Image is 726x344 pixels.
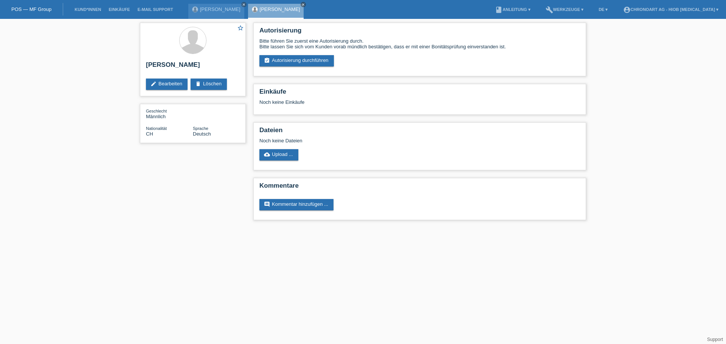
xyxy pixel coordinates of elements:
div: Noch keine Einkäufe [259,99,580,111]
a: [PERSON_NAME] [260,6,300,12]
a: account_circleChronoart AG - Hiob [MEDICAL_DATA] ▾ [619,7,723,12]
h2: Kommentare [259,182,580,193]
h2: Autorisierung [259,27,580,38]
i: assignment_turned_in [264,57,270,63]
i: build [546,6,553,14]
span: Schweiz [146,131,153,137]
div: Noch keine Dateien [259,138,490,143]
h2: Dateien [259,126,580,138]
a: buildWerkzeuge ▾ [542,7,588,12]
a: editBearbeiten [146,79,188,90]
span: Sprache [193,126,208,131]
a: cloud_uploadUpload ... [259,149,298,160]
a: assignment_turned_inAutorisierung durchführen [259,55,334,66]
a: Kund*innen [71,7,105,12]
a: commentKommentar hinzufügen ... [259,199,334,210]
i: account_circle [623,6,631,14]
i: delete [195,81,201,87]
a: star_border [237,25,244,32]
div: Bitte führen Sie zuerst eine Autorisierung durch. Bitte lassen Sie sich vom Kunden vorab mündlich... [259,38,580,49]
a: Support [707,337,723,342]
i: star_border [237,25,244,31]
h2: [PERSON_NAME] [146,61,240,73]
span: Nationalität [146,126,167,131]
i: close [301,3,305,6]
i: close [242,3,246,6]
a: [PERSON_NAME] [200,6,240,12]
a: bookAnleitung ▾ [491,7,534,12]
i: edit [150,81,157,87]
i: cloud_upload [264,151,270,157]
h2: Einkäufe [259,88,580,99]
span: Deutsch [193,131,211,137]
i: comment [264,201,270,207]
span: Geschlecht [146,109,167,113]
a: POS — MF Group [11,6,51,12]
a: Einkäufe [105,7,133,12]
a: deleteLöschen [191,79,227,90]
a: E-Mail Support [134,7,177,12]
a: close [301,2,306,7]
a: close [241,2,247,7]
div: Männlich [146,108,193,119]
i: book [495,6,503,14]
a: DE ▾ [595,7,611,12]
